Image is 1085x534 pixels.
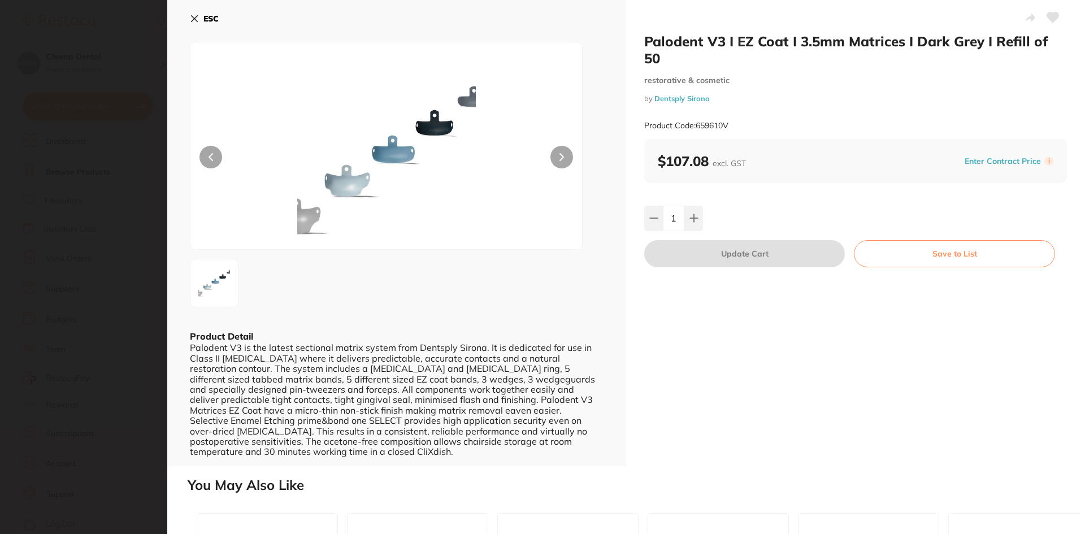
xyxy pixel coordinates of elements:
div: Palodent V3 is the latest sectional matrix system from Dentsply Sirona. It is dedicated for use i... [190,342,604,457]
button: ESC [190,9,219,28]
h2: Palodent V3 I EZ Coat I 3.5mm Matrices I Dark Grey I Refill of 50 [644,33,1067,67]
img: Zw [269,71,504,249]
b: Product Detail [190,331,253,342]
button: Enter Contract Price [961,156,1044,167]
label: i [1044,157,1053,166]
img: Zw [194,263,235,303]
button: Save to List [854,240,1055,267]
b: $107.08 [658,153,746,170]
small: restorative & cosmetic [644,76,1067,85]
button: Update Cart [644,240,845,267]
small: by [644,94,1067,103]
a: Dentsply Sirona [654,94,710,103]
span: excl. GST [713,158,746,168]
small: Product Code: 659610V [644,121,728,131]
h2: You May Also Like [188,477,1080,493]
b: ESC [203,14,219,24]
